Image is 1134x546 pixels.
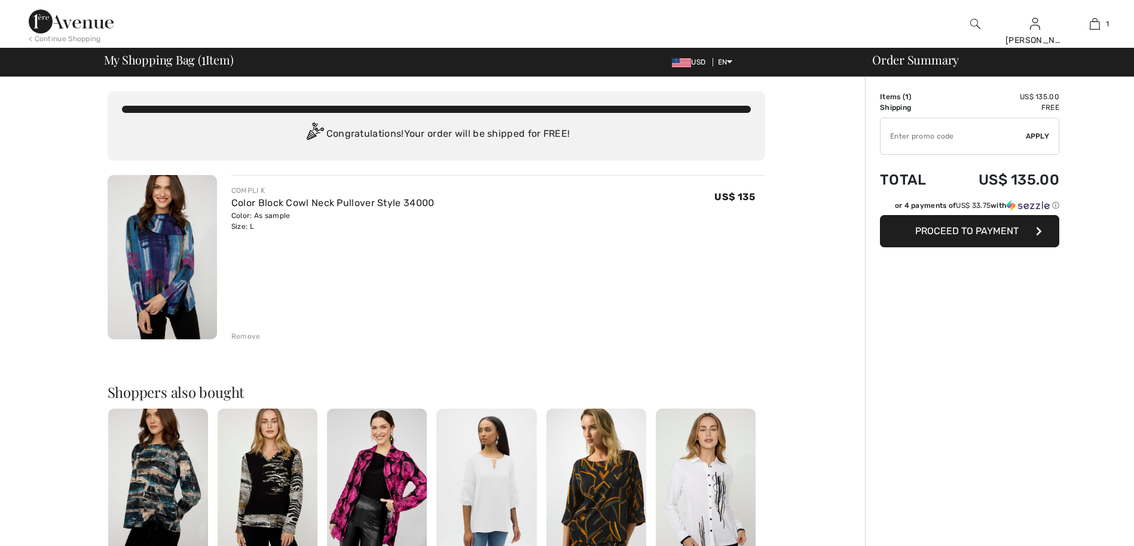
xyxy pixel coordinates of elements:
span: US$ 33.75 [956,201,991,210]
td: Free [945,102,1059,113]
div: Color: As sample Size: L [231,210,435,232]
div: or 4 payments ofUS$ 33.75withSezzle Click to learn more about Sezzle [880,200,1059,215]
span: USD [672,58,710,66]
img: 1ère Avenue [29,10,114,33]
span: 1 [905,93,909,101]
span: EN [718,58,733,66]
a: Color Block Cowl Neck Pullover Style 34000 [231,197,435,208]
div: or 4 payments of with [895,200,1059,211]
span: 1 [201,51,206,66]
img: US Dollar [672,58,691,68]
div: Congratulations! Your order will be shipped for FREE! [122,122,751,146]
div: < Continue Shopping [29,33,101,44]
button: Proceed to Payment [880,215,1059,247]
td: Items ( ) [880,91,945,102]
img: Color Block Cowl Neck Pullover Style 34000 [108,175,217,339]
div: [PERSON_NAME] [1005,34,1064,47]
td: US$ 135.00 [945,91,1059,102]
a: Sign In [1030,18,1040,29]
img: Congratulation2.svg [302,122,326,146]
input: Promo code [881,118,1026,154]
img: Sezzle [1007,200,1050,211]
span: My Shopping Bag ( Item) [104,54,234,66]
img: My Info [1030,17,1040,31]
td: Shipping [880,102,945,113]
span: 1 [1106,19,1109,29]
div: Order Summary [858,54,1127,66]
img: My Bag [1090,17,1100,31]
div: Remove [231,331,261,342]
img: search the website [970,17,980,31]
td: US$ 135.00 [945,159,1059,200]
span: US$ 135 [714,191,755,203]
span: Proceed to Payment [915,225,1019,237]
h2: Shoppers also bought [108,385,765,399]
div: COMPLI K [231,185,435,196]
a: 1 [1065,17,1124,31]
span: Apply [1026,131,1050,142]
td: Total [880,159,945,200]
